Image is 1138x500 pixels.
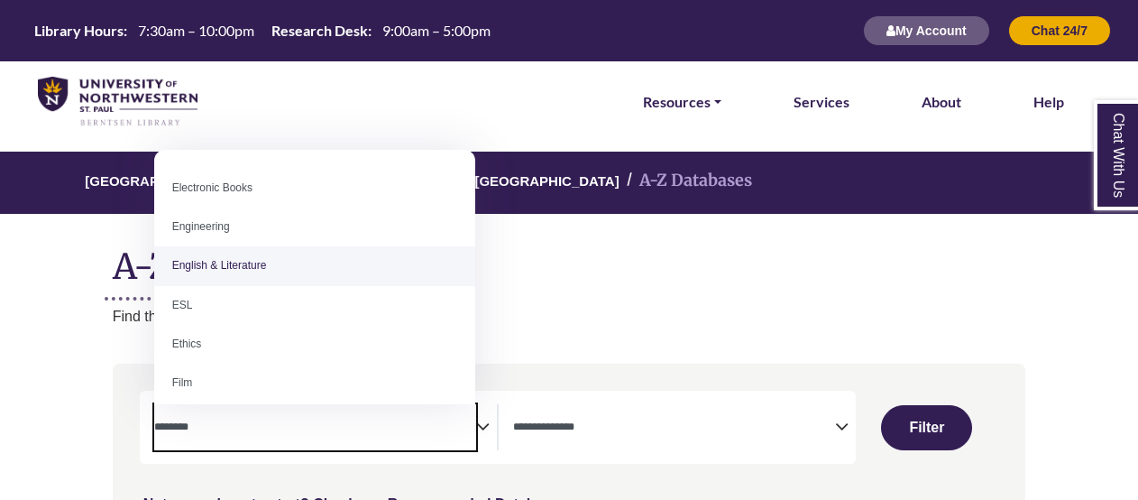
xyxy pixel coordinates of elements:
nav: breadcrumb [113,152,1026,214]
span: 7:30am – 10:00pm [138,22,254,39]
a: [GEOGRAPHIC_DATA][PERSON_NAME] [85,171,343,189]
button: Chat 24/7 [1008,15,1111,46]
textarea: Search [154,421,476,436]
a: My Account [863,23,990,38]
th: Library Hours: [27,21,128,40]
a: Hours Today [27,21,498,42]
li: English & Literature [154,246,476,285]
a: Resources [643,90,721,114]
th: Research Desk: [264,21,372,40]
button: Submit for Search Results [881,405,972,450]
a: About [922,90,961,114]
table: Hours Today [27,21,498,38]
li: Electronic Books [154,169,476,208]
li: ESL [154,286,476,325]
a: Help [1033,90,1064,114]
span: 9:00am – 5:00pm [382,22,491,39]
p: Find the best library databases for your research. [113,305,1026,329]
li: A-Z Databases [619,168,752,194]
a: Chat 24/7 [1008,23,1111,38]
button: My Account [863,15,990,46]
li: Ethics [154,325,476,364]
a: [PERSON_NAME][GEOGRAPHIC_DATA] [362,171,619,189]
a: Services [794,90,849,114]
li: Engineering [154,208,476,246]
h1: A-Z Databases [113,232,1026,287]
img: library_home [38,77,197,127]
li: Film [154,364,476,403]
textarea: Search [513,421,835,436]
